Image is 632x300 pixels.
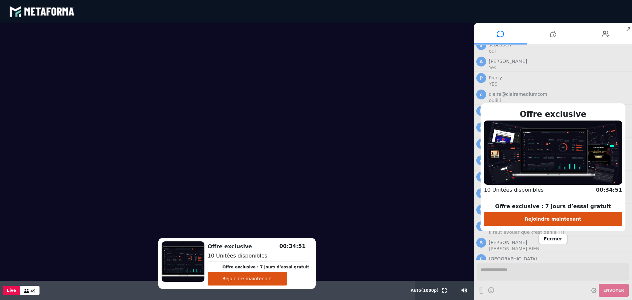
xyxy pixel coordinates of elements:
[208,243,309,251] h2: Offre exclusive
[279,243,306,249] span: 00:34:51
[484,212,622,226] button: Rejoindre maintenant
[31,289,36,293] span: 49
[484,203,622,210] p: Offre exclusive : 7 jours d’essai gratuit
[484,108,622,120] h2: Offre exclusive
[484,187,543,193] span: 10 Unitées disponibles
[208,272,287,286] button: Rejoindre maintenant
[484,121,622,185] img: 1739179564043-A1P6JPNQHWVVYF2vtlsBksFrceJM3QJX.png
[624,23,632,35] span: ↗
[409,281,440,300] button: Auto(1080p)
[162,241,204,282] img: 1739179564043-A1P6JPNQHWVVYF2vtlsBksFrceJM3QJX.png
[596,187,622,193] span: 00:34:51
[539,234,567,244] span: Fermer
[223,264,309,270] p: Offre exclusive : 7 jours d’essai gratuit
[411,288,439,293] span: Auto ( 1080 p)
[208,253,267,259] span: 10 Unitées disponibles
[3,286,20,295] button: Live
